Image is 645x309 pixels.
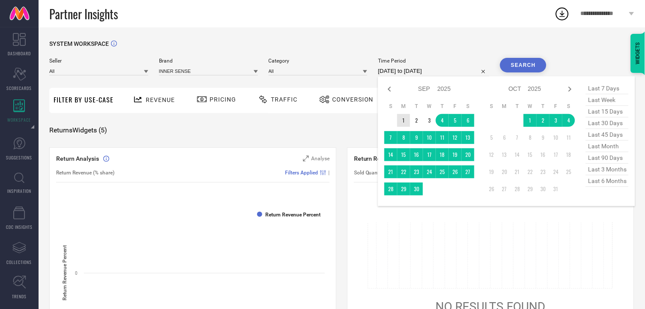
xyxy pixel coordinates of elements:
[498,131,511,144] td: Mon Oct 06 2025
[269,58,368,64] span: Category
[511,148,524,161] td: Tue Oct 14 2025
[537,114,549,127] td: Thu Oct 02 2025
[436,165,449,178] td: Thu Sep 25 2025
[7,188,31,194] span: INSPIRATION
[498,103,511,110] th: Monday
[423,148,436,161] td: Wed Sep 17 2025
[423,165,436,178] td: Wed Sep 24 2025
[410,183,423,195] td: Tue Sep 30 2025
[49,58,148,64] span: Seller
[485,183,498,195] td: Sun Oct 26 2025
[354,155,397,162] span: Return Reasons
[511,165,524,178] td: Tue Oct 21 2025
[562,114,575,127] td: Sat Oct 04 2025
[384,165,397,178] td: Sun Sep 21 2025
[449,131,462,144] td: Fri Sep 12 2025
[410,131,423,144] td: Tue Sep 09 2025
[524,103,537,110] th: Wednesday
[586,117,629,129] span: last 30 days
[549,148,562,161] td: Fri Oct 17 2025
[159,58,258,64] span: Brand
[436,148,449,161] td: Thu Sep 18 2025
[511,103,524,110] th: Tuesday
[586,164,629,175] span: last 3 months
[449,103,462,110] th: Friday
[586,141,629,152] span: last month
[549,131,562,144] td: Fri Oct 10 2025
[549,114,562,127] td: Fri Oct 03 2025
[397,183,410,195] td: Mon Sep 29 2025
[146,96,175,103] span: Revenue
[586,152,629,164] span: last 90 days
[410,114,423,127] td: Tue Sep 02 2025
[524,131,537,144] td: Wed Oct 08 2025
[498,165,511,178] td: Mon Oct 20 2025
[549,103,562,110] th: Friday
[485,103,498,110] th: Sunday
[62,245,68,300] tspan: Return Revenue Percent
[8,117,31,123] span: WORKSPACE
[423,103,436,110] th: Wednesday
[586,94,629,106] span: last week
[410,165,423,178] td: Tue Sep 23 2025
[436,103,449,110] th: Thursday
[285,170,318,176] span: Filters Applied
[397,131,410,144] td: Mon Sep 08 2025
[49,5,118,23] span: Partner Insights
[7,259,32,265] span: COLLECTIONS
[6,224,33,230] span: CDC INSIGHTS
[378,58,489,64] span: Time Period
[462,103,474,110] th: Saturday
[562,103,575,110] th: Saturday
[12,293,27,300] span: TRENDS
[265,212,321,218] text: Return Revenue Percent
[586,129,629,141] span: last 45 days
[537,103,549,110] th: Thursday
[462,148,474,161] td: Sat Sep 20 2025
[354,170,408,176] span: Sold Quantity (% share)
[524,148,537,161] td: Wed Oct 15 2025
[524,183,537,195] td: Wed Oct 29 2025
[410,148,423,161] td: Tue Sep 16 2025
[75,271,78,276] text: 0
[54,94,114,105] span: Filter By Use-Case
[485,131,498,144] td: Sun Oct 05 2025
[397,103,410,110] th: Monday
[7,85,32,91] span: SCORECARDS
[384,103,397,110] th: Sunday
[303,156,309,162] svg: Zoom
[397,148,410,161] td: Mon Sep 15 2025
[537,165,549,178] td: Thu Oct 23 2025
[555,6,570,21] div: Open download list
[485,148,498,161] td: Sun Oct 12 2025
[511,183,524,195] td: Tue Oct 28 2025
[436,114,449,127] td: Thu Sep 04 2025
[562,165,575,178] td: Sat Oct 25 2025
[311,156,330,162] span: Analyse
[6,154,33,161] span: SUGGESTIONS
[423,131,436,144] td: Wed Sep 10 2025
[423,114,436,127] td: Wed Sep 03 2025
[332,96,374,103] span: Conversion
[498,148,511,161] td: Mon Oct 13 2025
[549,165,562,178] td: Fri Oct 24 2025
[511,131,524,144] td: Tue Oct 07 2025
[49,40,109,47] span: SYSTEM WORKSPACE
[498,183,511,195] td: Mon Oct 27 2025
[449,165,462,178] td: Fri Sep 26 2025
[397,114,410,127] td: Mon Sep 01 2025
[49,126,107,135] span: Returns Widgets ( 5 )
[410,103,423,110] th: Tuesday
[586,83,629,94] span: last 7 days
[562,131,575,144] td: Sat Oct 11 2025
[586,106,629,117] span: last 15 days
[8,50,31,57] span: DASHBOARD
[436,131,449,144] td: Thu Sep 11 2025
[384,131,397,144] td: Sun Sep 07 2025
[485,165,498,178] td: Sun Oct 19 2025
[565,84,575,94] div: Next month
[397,165,410,178] td: Mon Sep 22 2025
[384,148,397,161] td: Sun Sep 14 2025
[524,114,537,127] td: Wed Oct 01 2025
[586,175,629,187] span: last 6 months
